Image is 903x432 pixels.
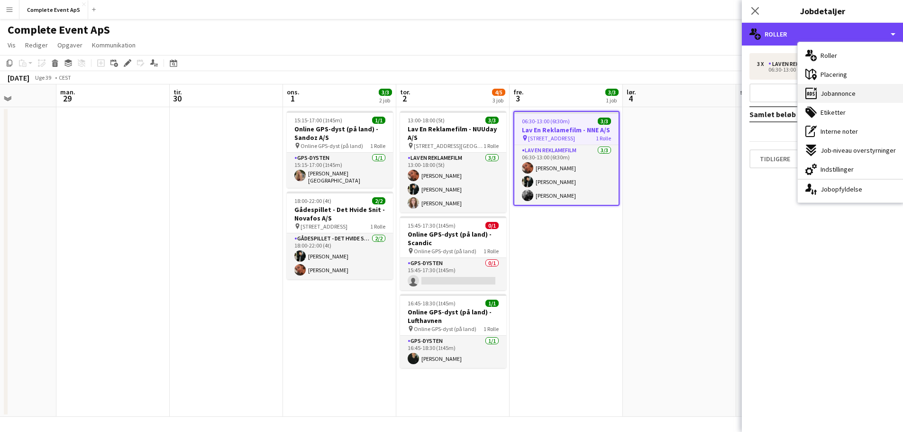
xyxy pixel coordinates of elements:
[57,41,82,49] span: Opgaver
[757,61,768,67] div: 3 x
[513,88,524,96] span: fre.
[8,23,110,37] h1: Complete Event ApS
[739,93,753,104] span: 5
[31,74,55,81] span: Uge 39
[400,294,506,368] app-job-card: 16:45-18:30 (1t45m)1/1Online GPS-dyst (på land) - Lufthavnen Online GPS-dyst (på land)1 RolleGPS-...
[399,93,410,104] span: 2
[400,258,506,290] app-card-role: GPS-dysten0/115:45-17:30 (1t45m)
[173,88,182,96] span: tir.
[287,192,393,279] app-job-card: 18:00-22:00 (4t)2/2Gådespillet - Det Hvide Snit - Novafos A/S [STREET_ADDRESS]1 RolleGådespillet ...
[414,325,476,332] span: Online GPS-dyst (på land)
[294,117,342,124] span: 15:15-17:00 (1t45m)
[606,97,618,104] div: 1 job
[492,89,505,96] span: 4/5
[514,126,619,134] h3: Lav En Reklamefilm - NNE A/S
[379,97,392,104] div: 2 job
[483,325,499,332] span: 1 Rolle
[400,125,506,142] h3: Lav En Reklamefilm - NUUday A/S
[485,117,499,124] span: 3/3
[757,67,878,72] div: 06:30-13:00 (6t30m)
[59,93,75,104] span: 29
[749,83,895,102] button: Tilføj rolle
[400,111,506,212] app-job-card: 13:00-18:00 (5t)3/3Lav En Reklamefilm - NUUday A/S [STREET_ADDRESS][GEOGRAPHIC_DATA]1 RolleLav En...
[287,205,393,222] h3: Gådespillet - Det Hvide Snit - Novafos A/S
[408,117,445,124] span: 13:00-18:00 (5t)
[400,230,506,247] h3: Online GPS-dyst (på land) - Scandic
[88,39,139,51] a: Kommunikation
[370,223,385,230] span: 1 Rolle
[92,41,136,49] span: Kommunikation
[285,93,300,104] span: 1
[400,336,506,368] app-card-role: GPS-dysten1/116:45-18:30 (1t45m)[PERSON_NAME]
[25,41,48,49] span: Rediger
[528,135,575,142] span: [STREET_ADDRESS]
[372,197,385,204] span: 2/2
[301,142,363,149] span: Online GPS-dyst (på land)
[821,89,856,98] span: Jobannonce
[485,300,499,307] span: 1/1
[625,93,636,104] span: 4
[742,23,903,46] div: Roller
[493,97,505,104] div: 3 job
[287,111,393,188] app-job-card: 15:15-17:00 (1t45m)1/1Online GPS-dyst (på land) - Sandoz A/S Online GPS-dyst (på land)1 RolleGPS-...
[287,125,393,142] h3: Online GPS-dyst (på land) - Sandoz A/S
[287,233,393,279] app-card-role: Gådespillet - Det Hvide Snit2/218:00-22:00 (4t)[PERSON_NAME][PERSON_NAME]
[821,70,847,79] span: Placering
[483,248,499,255] span: 1 Rolle
[485,222,499,229] span: 0/1
[400,216,506,290] app-job-card: 15:45-17:30 (1t45m)0/1Online GPS-dyst (på land) - Scandic Online GPS-dyst (på land)1 RolleGPS-dys...
[821,127,858,136] span: Interne noter
[414,248,476,255] span: Online GPS-dyst (på land)
[821,51,837,60] span: Roller
[294,197,331,204] span: 18:00-22:00 (4t)
[60,88,75,96] span: man.
[749,107,841,122] td: Samlet beløb
[59,74,71,81] div: CEST
[821,165,854,174] span: Indstillinger
[400,88,410,96] span: tor.
[513,111,620,206] app-job-card: 06:30-13:00 (6t30m)3/3Lav En Reklamefilm - NNE A/S [STREET_ADDRESS]1 RolleLav En Reklamefilm3/306...
[514,145,619,205] app-card-role: Lav En Reklamefilm3/306:30-13:00 (6t30m)[PERSON_NAME][PERSON_NAME][PERSON_NAME]
[4,39,19,51] a: Vis
[400,308,506,325] h3: Online GPS-dyst (på land) - Lufthavnen
[21,39,52,51] a: Rediger
[512,93,524,104] span: 3
[54,39,86,51] a: Opgaver
[598,118,611,125] span: 3/3
[742,5,903,17] h3: Jobdetaljer
[287,88,300,96] span: ons.
[8,41,16,49] span: Vis
[522,118,570,125] span: 06:30-13:00 (6t30m)
[749,149,801,168] button: Tidligere
[408,222,456,229] span: 15:45-17:30 (1t45m)
[414,142,483,149] span: [STREET_ADDRESS][GEOGRAPHIC_DATA]
[370,142,385,149] span: 1 Rolle
[821,146,896,155] span: Job-niveau overstyrninger
[372,117,385,124] span: 1/1
[768,61,828,67] div: Lav En Reklamefilm
[483,142,499,149] span: 1 Rolle
[379,89,392,96] span: 3/3
[400,153,506,212] app-card-role: Lav En Reklamefilm3/313:00-18:00 (5t)[PERSON_NAME][PERSON_NAME][PERSON_NAME]
[301,223,347,230] span: [STREET_ADDRESS]
[740,88,753,96] span: søn.
[596,135,611,142] span: 1 Rolle
[287,153,393,188] app-card-role: GPS-dysten1/115:15-17:00 (1t45m)[PERSON_NAME][GEOGRAPHIC_DATA]
[19,0,88,19] button: Complete Event ApS
[8,73,29,83] div: [DATE]
[172,93,182,104] span: 30
[408,300,456,307] span: 16:45-18:30 (1t45m)
[627,88,636,96] span: lør.
[821,108,846,117] span: Etiketter
[605,89,619,96] span: 3/3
